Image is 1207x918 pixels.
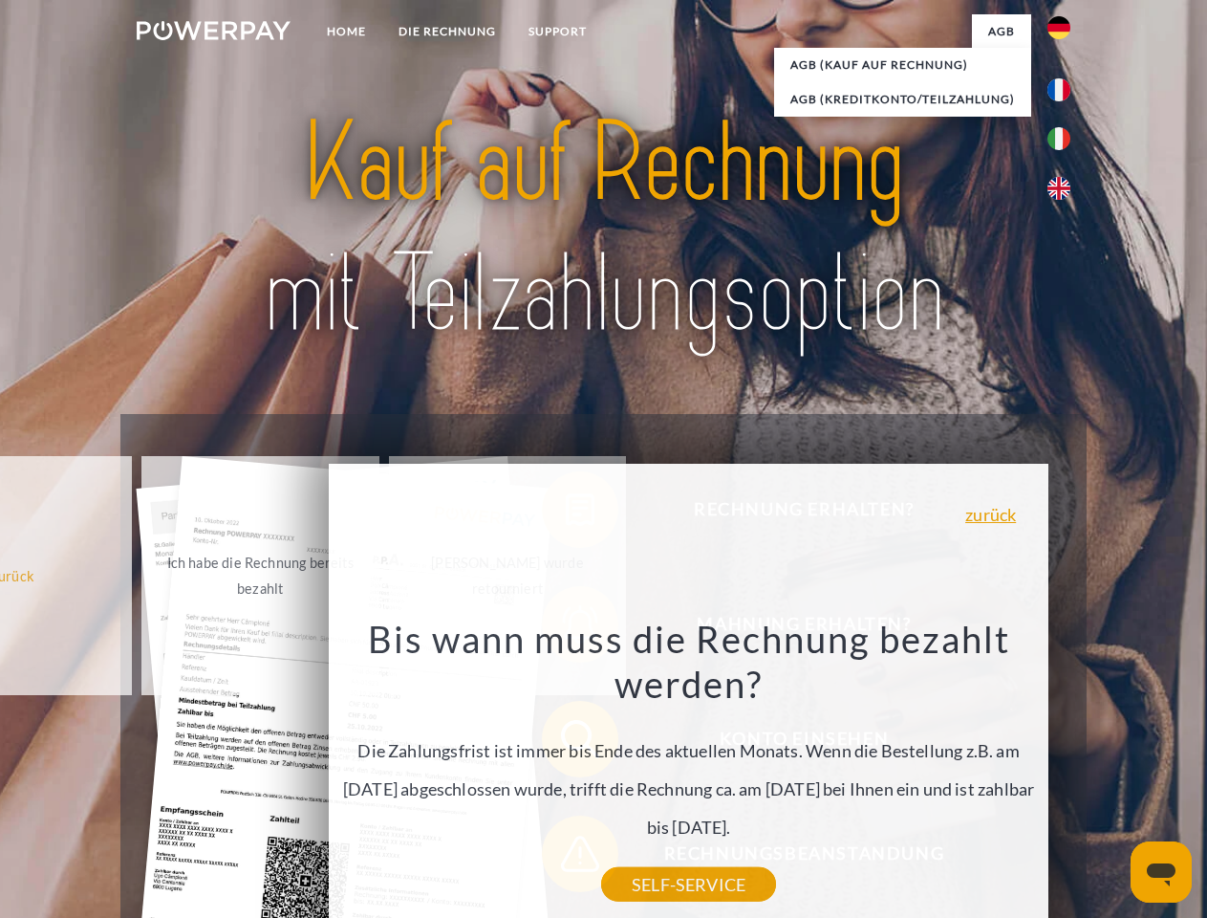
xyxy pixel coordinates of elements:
[311,14,382,49] a: Home
[1047,78,1070,101] img: fr
[774,82,1031,117] a: AGB (Kreditkonto/Teilzahlung)
[153,550,368,601] div: Ich habe die Rechnung bereits bezahlt
[601,867,776,902] a: SELF-SERVICE
[382,14,512,49] a: DIE RECHNUNG
[1047,177,1070,200] img: en
[1131,841,1192,903] iframe: Schaltfläche zum Öffnen des Messaging-Fensters
[512,14,603,49] a: SUPPORT
[340,616,1038,708] h3: Bis wann muss die Rechnung bezahlt werden?
[340,616,1038,885] div: Die Zahlungsfrist ist immer bis Ende des aktuellen Monats. Wenn die Bestellung z.B. am [DATE] abg...
[137,21,291,40] img: logo-powerpay-white.svg
[1047,127,1070,150] img: it
[972,14,1031,49] a: agb
[774,48,1031,82] a: AGB (Kauf auf Rechnung)
[1047,16,1070,39] img: de
[183,92,1024,366] img: title-powerpay_de.svg
[965,506,1016,523] a: zurück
